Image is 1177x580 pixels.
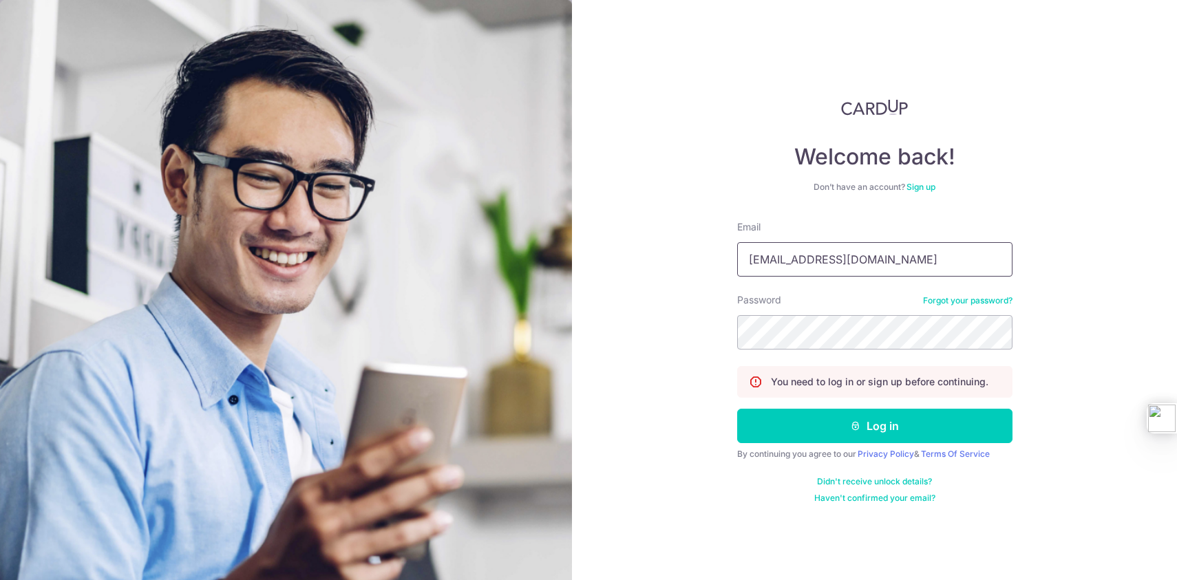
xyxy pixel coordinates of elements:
[858,449,914,459] a: Privacy Policy
[737,409,1012,443] button: Log in
[921,449,990,459] a: Terms Of Service
[737,220,761,234] label: Email
[737,449,1012,460] div: By continuing you agree to our &
[906,182,935,192] a: Sign up
[737,182,1012,193] div: Don’t have an account?
[841,99,909,116] img: CardUp Logo
[923,295,1012,306] a: Forgot your password?
[737,242,1012,277] input: Enter your Email
[817,476,932,487] a: Didn't receive unlock details?
[771,375,988,389] p: You need to log in or sign up before continuing.
[814,493,935,504] a: Haven't confirmed your email?
[737,143,1012,171] h4: Welcome back!
[737,293,781,307] label: Password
